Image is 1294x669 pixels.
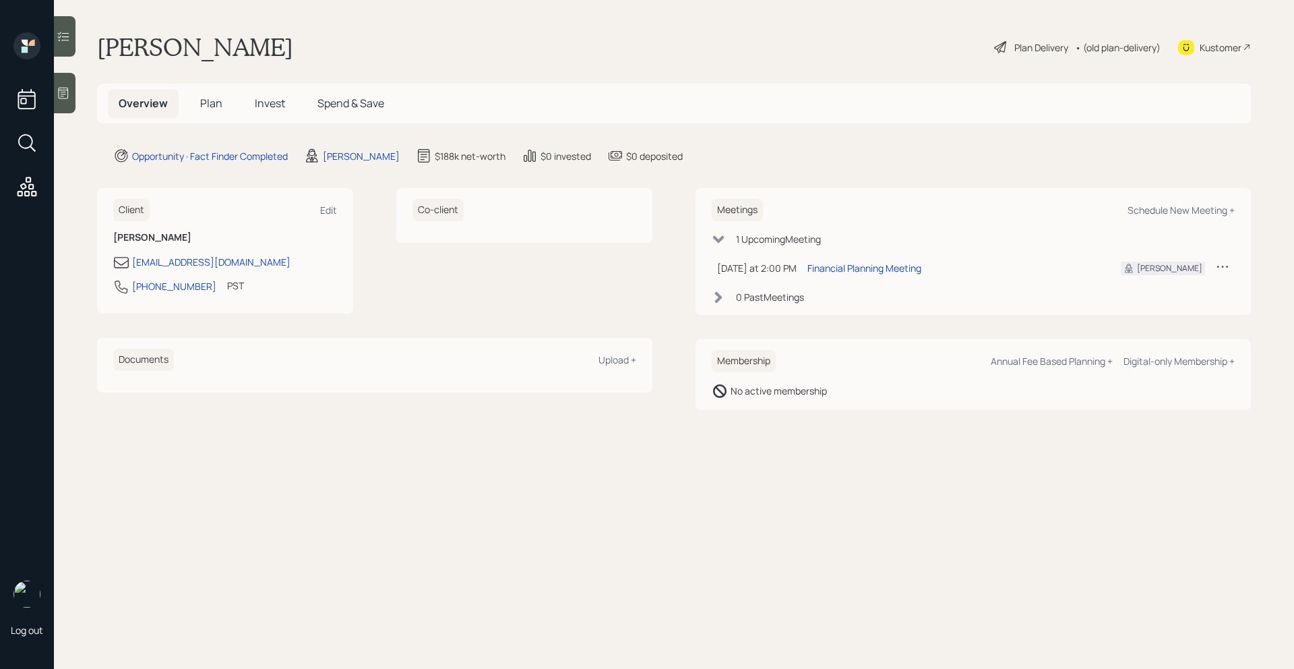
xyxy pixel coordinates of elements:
[255,96,285,111] span: Invest
[598,353,636,366] div: Upload +
[435,149,505,163] div: $188k net-worth
[731,384,827,398] div: No active membership
[712,350,776,372] h6: Membership
[626,149,683,163] div: $0 deposited
[227,279,244,293] div: PST
[320,204,337,216] div: Edit
[11,624,43,637] div: Log out
[323,149,400,163] div: [PERSON_NAME]
[736,290,804,304] div: 0 Past Meeting s
[991,355,1113,368] div: Annual Fee Based Planning +
[412,199,464,221] h6: Co-client
[113,349,174,371] h6: Documents
[1123,355,1235,368] div: Digital-only Membership +
[1200,40,1241,55] div: Kustomer
[132,255,290,269] div: [EMAIL_ADDRESS][DOMAIN_NAME]
[119,96,168,111] span: Overview
[717,261,797,275] div: [DATE] at 2:00 PM
[712,199,763,221] h6: Meetings
[132,279,216,293] div: [PHONE_NUMBER]
[113,199,150,221] h6: Client
[132,149,288,163] div: Opportunity · Fact Finder Completed
[317,96,384,111] span: Spend & Save
[113,232,337,243] h6: [PERSON_NAME]
[200,96,222,111] span: Plan
[807,261,921,275] div: Financial Planning Meeting
[1128,204,1235,216] div: Schedule New Meeting +
[1014,40,1068,55] div: Plan Delivery
[1075,40,1161,55] div: • (old plan-delivery)
[736,232,821,246] div: 1 Upcoming Meeting
[13,581,40,608] img: michael-russo-headshot.png
[541,149,591,163] div: $0 invested
[1137,262,1202,274] div: [PERSON_NAME]
[97,32,293,62] h1: [PERSON_NAME]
